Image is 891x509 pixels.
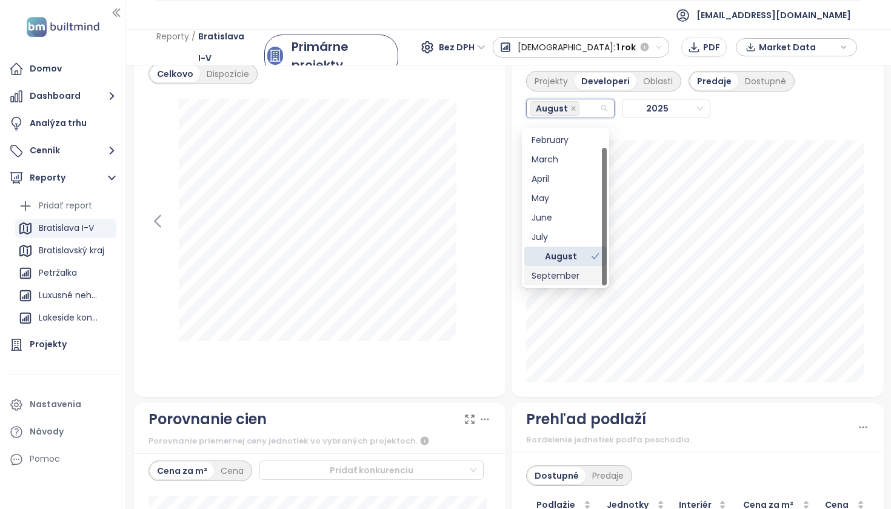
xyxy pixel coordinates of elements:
[15,308,116,328] div: Lakeside konkurencia
[493,37,670,58] button: [DEMOGRAPHIC_DATA]:1 rok
[532,153,599,166] div: March
[532,250,591,263] div: August
[526,434,857,446] div: Rozdelenie jednotiek podľa poschodia.
[6,420,119,444] a: Návody
[690,73,738,90] div: Predaje
[39,198,92,213] div: Pridať report
[696,1,851,30] span: [EMAIL_ADDRESS][DOMAIN_NAME]
[591,252,599,261] span: check
[536,102,568,115] span: August
[703,41,720,54] span: PDF
[30,451,60,467] div: Pomoc
[524,227,607,247] div: July
[524,188,607,208] div: May
[6,57,119,81] a: Domov
[528,467,586,484] div: Dostupné
[532,172,599,185] div: April
[6,84,119,108] button: Dashboard
[15,264,116,283] div: Petržalka
[15,241,116,261] div: Bratislavský kraj
[148,408,267,431] div: Porovnanie cien
[532,191,599,205] div: May
[530,101,579,116] span: August
[15,219,116,238] div: Bratislava I-V
[198,25,246,69] span: Bratislava I-V
[15,196,116,216] div: Pridať report
[30,424,64,439] div: Návody
[15,286,116,305] div: Luxusné nehnuteľnosti
[439,38,486,56] span: Bez DPH
[148,434,492,448] div: Porovnanie priemernej ceny jednotiek vo vybraných projektoch.
[743,38,850,56] div: button
[6,166,119,190] button: Reporty
[524,150,607,169] div: March
[6,447,119,471] div: Pomoc
[39,265,77,281] div: Petržalka
[200,65,256,82] div: Dispozície
[150,65,200,82] div: Celkovo
[738,73,793,90] div: Dostupné
[524,247,607,266] div: August
[6,333,119,357] a: Projekty
[39,310,101,325] div: Lakeside konkurencia
[681,38,727,57] button: PDF
[570,105,576,111] span: close
[626,99,699,118] span: 2025
[23,15,103,39] img: logo
[30,61,62,76] div: Domov
[575,73,636,90] div: Developeri
[264,35,398,77] a: primary
[39,243,104,258] div: Bratislavský kraj
[30,397,81,412] div: Nastavenia
[39,221,94,236] div: Bratislava I-V
[532,211,599,224] div: June
[30,337,67,352] div: Projekty
[532,269,599,282] div: September
[528,73,575,90] div: Projekty
[39,288,101,303] div: Luxusné nehnuteľnosti
[156,25,189,69] span: Reporty
[30,116,87,131] div: Analýza trhu
[586,467,630,484] div: Predaje
[6,139,119,163] button: Cenník
[292,38,387,74] div: Primárne projekty
[6,111,119,136] a: Analýza trhu
[150,462,214,479] div: Cena za m²
[532,133,599,147] div: February
[192,25,196,69] span: /
[759,38,837,56] span: Market Data
[524,169,607,188] div: April
[616,36,636,58] span: 1 rok
[214,462,250,479] div: Cena
[524,208,607,227] div: June
[636,73,679,90] div: Oblasti
[526,408,646,431] div: Prehľad podlaží
[524,266,607,285] div: September
[524,130,607,150] div: February
[532,230,599,244] div: July
[6,393,119,417] a: Nastavenia
[518,36,615,58] span: [DEMOGRAPHIC_DATA]:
